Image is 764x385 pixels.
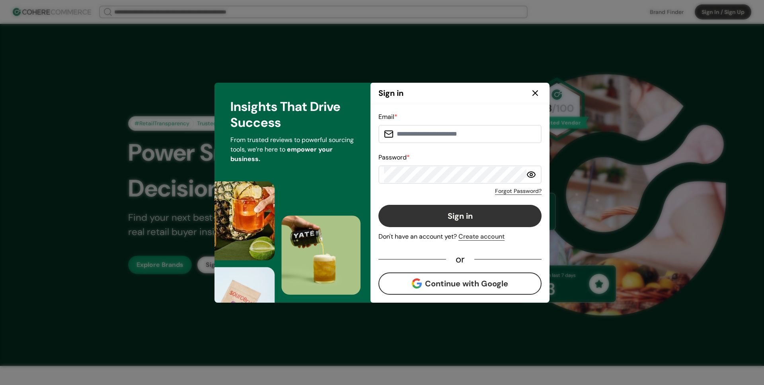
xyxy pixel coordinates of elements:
h3: Insights That Drive Success [230,99,355,130]
div: Create account [458,232,505,241]
div: or [446,256,474,263]
h2: Sign in [378,87,403,99]
button: Continue with Google [378,272,542,295]
label: Email [378,113,398,121]
label: Password [378,153,410,161]
span: empower your business. [230,145,333,163]
div: Don't have an account yet? [378,232,542,241]
a: Forgot Password? [495,187,542,195]
button: Sign in [378,205,542,227]
p: From trusted reviews to powerful sourcing tools, we’re here to [230,135,355,164]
